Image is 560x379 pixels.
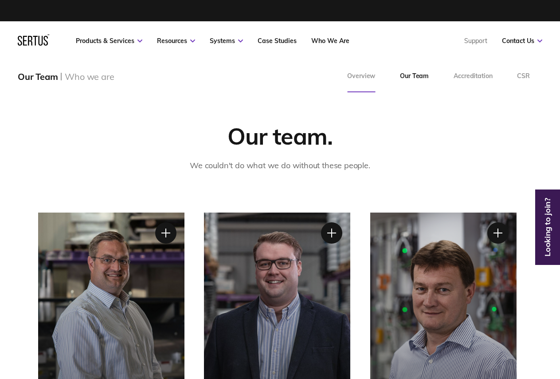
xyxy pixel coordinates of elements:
a: Case Studies [258,37,297,45]
a: Contact Us [502,37,542,45]
div: Who we are [65,71,114,82]
a: Overview [335,60,388,92]
iframe: To enrich screen reader interactions, please activate Accessibility in Grammarly extension settings [516,336,560,379]
a: Who We Are [311,37,349,45]
div: Chat Widget [516,336,560,379]
a: Accreditation [441,60,505,92]
p: We couldn't do what we do without these people. [190,159,370,172]
a: Looking to join? [537,224,558,231]
a: Support [464,37,487,45]
a: Systems [210,37,243,45]
a: Resources [157,37,195,45]
a: CSR [505,60,542,92]
a: Products & Services [76,37,142,45]
div: Our team. [227,122,333,150]
div: Our Team [18,71,58,82]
